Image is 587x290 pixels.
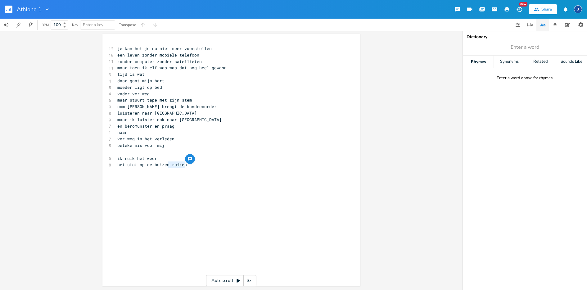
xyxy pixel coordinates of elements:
span: ver weg in het verleden [117,136,174,142]
div: Synonyms [494,56,525,68]
div: Transpose [119,23,136,27]
div: BPM [42,23,49,27]
span: en beromunster en praag [117,123,174,129]
span: vader ver weg [117,91,150,97]
span: ik ruik het weer [117,156,157,161]
div: Enter a word above for rhymes. [497,75,553,81]
span: zonder computer zonder satellieten [117,59,202,64]
span: een leven zonder mobiele telefoon [117,52,199,58]
button: New [513,4,526,15]
div: 3x [244,275,255,286]
div: Sounds Like [556,56,587,68]
span: maar ik luister ook naar [GEOGRAPHIC_DATA] [117,117,222,122]
div: Jirzi Hajek [574,5,582,13]
span: maar toen ik elf was was dat nog heel gewoon [117,65,227,70]
span: maar stuurt tape met zijn stem [117,97,192,103]
div: Autoscroll [206,275,256,286]
span: Enter a key [83,22,103,28]
span: oom [PERSON_NAME] brengt de bandrecorder [117,104,217,109]
div: Key [72,23,78,27]
span: naar [117,129,127,135]
span: beteke nis voor mij [117,143,165,148]
span: daar gaat mijn hart [117,78,165,84]
button: J [574,2,582,16]
span: je kan het je nu niet meer voorstellen [117,46,212,51]
span: Enter a word [511,44,539,51]
span: moeder ligt op bed [117,84,162,90]
button: Share [529,4,557,14]
span: het stof op de buizen ruiken [117,162,187,167]
span: Athlone 1 [17,7,42,12]
div: Dictionary [467,35,583,39]
div: Rhymes [463,56,494,68]
div: New [519,2,527,7]
div: Related [525,56,556,68]
span: luisteren naar [GEOGRAPHIC_DATA] [117,110,197,116]
span: tijd is wat [117,71,145,77]
div: Share [541,7,552,12]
